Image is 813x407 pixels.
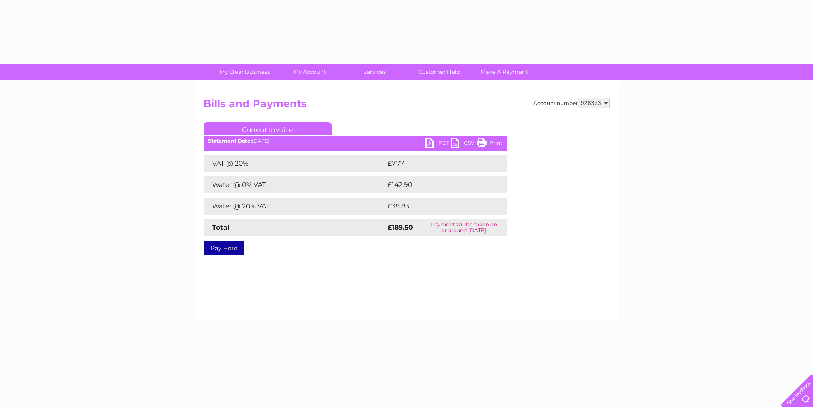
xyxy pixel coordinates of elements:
[210,64,280,80] a: My Clear Business
[204,122,332,135] a: Current Invoice
[208,138,252,144] b: Statement Date:
[469,64,539,80] a: Make A Payment
[274,64,345,80] a: My Account
[204,241,244,255] a: Pay Here
[204,176,385,193] td: Water @ 0% VAT
[204,98,610,114] h2: Bills and Payments
[477,138,502,150] a: Print
[388,223,413,231] strong: £189.50
[404,64,475,80] a: Customer Help
[421,219,507,236] td: Payment will be taken on or around [DATE]
[533,98,610,108] div: Account number
[425,138,451,150] a: PDF
[212,223,230,231] strong: Total
[204,138,507,144] div: [DATE]
[204,155,385,172] td: VAT @ 20%
[385,176,491,193] td: £142.90
[451,138,477,150] a: CSV
[385,155,486,172] td: £7.77
[385,198,490,215] td: £38.83
[339,64,410,80] a: Services
[204,198,385,215] td: Water @ 20% VAT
